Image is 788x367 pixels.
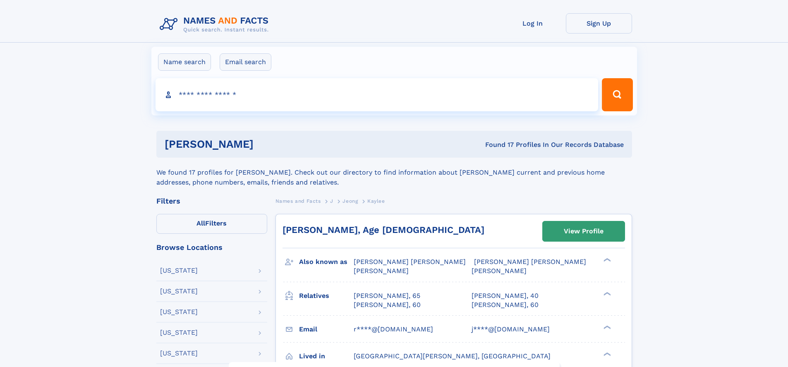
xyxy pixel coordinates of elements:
div: Found 17 Profiles In Our Records Database [369,140,624,149]
div: View Profile [564,222,604,241]
div: Filters [156,197,267,205]
label: Name search [158,53,211,71]
span: [GEOGRAPHIC_DATA][PERSON_NAME], [GEOGRAPHIC_DATA] [354,352,551,360]
div: Browse Locations [156,244,267,251]
span: [PERSON_NAME] [PERSON_NAME] [354,258,466,266]
span: Jeong [343,198,358,204]
h1: [PERSON_NAME] [165,139,369,149]
div: [US_STATE] [160,267,198,274]
button: Search Button [602,78,632,111]
input: search input [156,78,599,111]
div: [US_STATE] [160,288,198,295]
div: [US_STATE] [160,309,198,315]
h3: Email [299,322,354,336]
div: [US_STATE] [160,329,198,336]
a: [PERSON_NAME], 65 [354,291,420,300]
span: [PERSON_NAME] [354,267,409,275]
h3: Also known as [299,255,354,269]
a: [PERSON_NAME], 60 [354,300,421,309]
a: Log In [500,13,566,34]
label: Filters [156,214,267,234]
div: [US_STATE] [160,350,198,357]
a: View Profile [543,221,625,241]
label: Email search [220,53,271,71]
a: Sign Up [566,13,632,34]
div: ❯ [601,351,611,357]
a: Names and Facts [275,196,321,206]
span: J [330,198,333,204]
h3: Lived in [299,349,354,363]
div: ❯ [601,324,611,330]
a: [PERSON_NAME], 60 [472,300,539,309]
img: Logo Names and Facts [156,13,275,36]
a: Jeong [343,196,358,206]
div: ❯ [601,291,611,296]
h3: Relatives [299,289,354,303]
span: All [196,219,205,227]
a: [PERSON_NAME], 40 [472,291,539,300]
div: We found 17 profiles for [PERSON_NAME]. Check out our directory to find information about [PERSON... [156,158,632,187]
span: [PERSON_NAME] [472,267,527,275]
span: [PERSON_NAME] [PERSON_NAME] [474,258,586,266]
a: [PERSON_NAME], Age [DEMOGRAPHIC_DATA] [283,225,484,235]
span: Kaylee [367,198,385,204]
a: J [330,196,333,206]
div: ❯ [601,257,611,263]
